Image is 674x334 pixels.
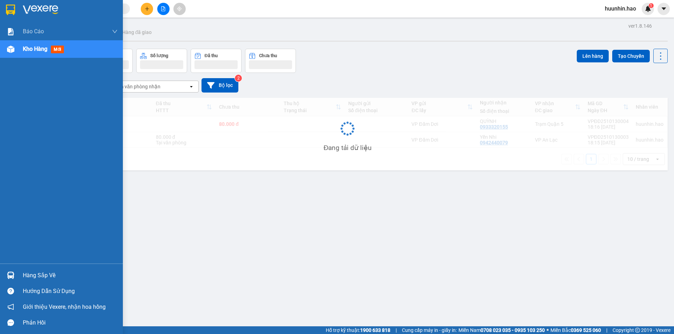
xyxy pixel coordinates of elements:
[259,53,277,58] div: Chưa thu
[23,27,44,36] span: Báo cáo
[112,29,118,34] span: down
[402,326,457,334] span: Cung cấp máy in - giấy in:
[177,6,182,11] span: aim
[205,53,218,58] div: Đã thu
[9,51,85,62] b: GỬI : VP Đầm Dơi
[23,46,47,52] span: Kho hàng
[571,327,601,333] strong: 0369 525 060
[157,3,170,15] button: file-add
[7,28,14,35] img: solution-icon
[7,304,14,310] span: notification
[612,50,650,62] button: Tạo Chuyến
[23,302,106,311] span: Giới thiệu Vexere, nhận hoa hồng
[606,326,607,334] span: |
[23,318,118,328] div: Phản hồi
[7,46,14,53] img: warehouse-icon
[141,3,153,15] button: plus
[235,75,242,82] sup: 2
[458,326,545,334] span: Miền Nam
[23,286,118,296] div: Hướng dẫn sử dụng
[658,3,670,15] button: caret-down
[150,53,168,58] div: Số lượng
[547,329,549,332] span: ⚪️
[628,22,652,30] div: ver 1.8.146
[161,6,166,11] span: file-add
[326,326,390,334] span: Hỗ trợ kỹ thuật:
[550,326,601,334] span: Miền Bắc
[7,272,14,279] img: warehouse-icon
[599,4,642,13] span: huunhin.hao
[191,49,242,73] button: Đã thu
[145,6,150,11] span: plus
[7,288,14,294] span: question-circle
[23,270,118,281] div: Hàng sắp về
[189,84,194,89] svg: open
[7,319,14,326] span: message
[51,46,64,53] span: mới
[136,49,187,73] button: Số lượng
[360,327,390,333] strong: 1900 633 818
[66,26,293,35] li: Hotline: 02839552959
[117,24,157,41] button: Hàng đã giao
[649,3,654,8] sup: 1
[577,50,609,62] button: Lên hàng
[661,6,667,12] span: caret-down
[201,78,238,93] button: Bộ lọc
[324,143,372,153] div: Đang tải dữ liệu
[112,83,160,90] div: Chọn văn phòng nhận
[9,9,44,44] img: logo.jpg
[66,17,293,26] li: 26 Phó Cơ Điều, Phường 12
[635,328,640,333] span: copyright
[173,3,186,15] button: aim
[645,6,651,12] img: icon-new-feature
[650,3,652,8] span: 1
[245,49,296,73] button: Chưa thu
[481,327,545,333] strong: 0708 023 035 - 0935 103 250
[6,5,15,15] img: logo-vxr
[396,326,397,334] span: |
